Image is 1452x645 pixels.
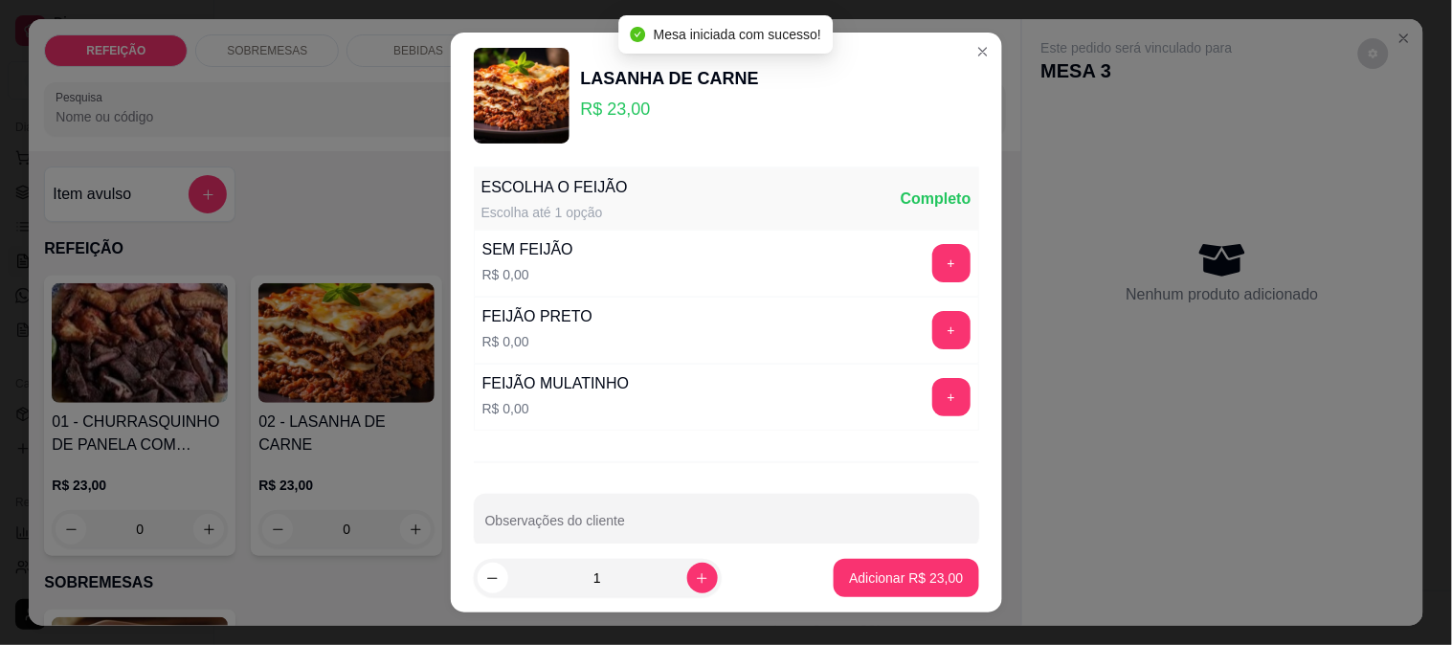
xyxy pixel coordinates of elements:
[482,265,573,284] p: R$ 0,00
[932,378,971,416] button: add
[482,372,630,395] div: FEIJÃO MULATINHO
[474,48,570,144] img: product-image
[482,332,592,351] p: R$ 0,00
[482,305,592,328] div: FEIJÃO PRETO
[481,203,628,222] div: Escolha até 1 opção
[581,65,759,92] div: LASANHA DE CARNE
[482,399,630,418] p: R$ 0,00
[932,311,971,349] button: add
[968,36,998,67] button: Close
[481,176,628,199] div: ESCOLHA O FEIJÃO
[478,563,508,593] button: decrease-product-quantity
[485,519,968,538] input: Observações do cliente
[654,27,821,42] span: Mesa iniciada com sucesso!
[631,27,646,42] span: check-circle
[834,559,978,597] button: Adicionar R$ 23,00
[932,244,971,282] button: add
[687,563,718,593] button: increase-product-quantity
[849,568,963,588] p: Adicionar R$ 23,00
[581,96,759,122] p: R$ 23,00
[901,188,972,211] div: Completo
[482,238,573,261] div: SEM FEIJÃO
